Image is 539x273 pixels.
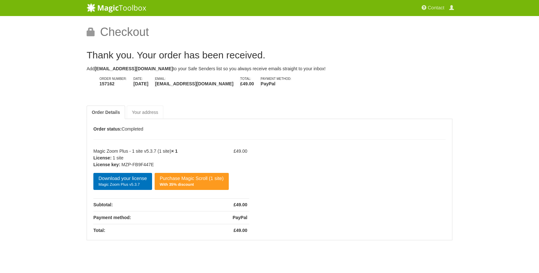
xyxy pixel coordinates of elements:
th: Payment method: [93,211,231,224]
img: MagicToolbox.com - Image tools for your website [87,3,146,13]
span: Magic Zoom Plus v5.3.7 [98,182,147,187]
strong: × 1 [171,149,178,154]
b: Order status: [93,126,122,132]
td: Magic Zoom Plus - 1 site v5.3.7 (1 site) [93,146,231,198]
li: Order number: [99,77,133,87]
strong: PayPal [261,81,292,87]
li: Date: [133,77,155,87]
th: Total: [93,224,231,237]
a: Order Details [87,106,125,119]
a: Download your licenseMagic Zoom Plus v5.3.7 [93,173,152,190]
bdi: 49.00 [240,81,254,86]
p: Completed [93,125,446,133]
span: £ [234,228,236,233]
bdi: 49.00 [234,228,247,233]
strong: License: [93,155,112,161]
li: Total: [240,77,261,87]
a: Your address [127,106,163,119]
p: Thank you. Your order has been received. [87,51,452,59]
p: Add to your Safe Senders list so you always receive emails straight to your inbox! [87,65,452,73]
strong: 157162 [99,81,127,87]
bdi: 49.00 [234,202,247,207]
bdi: 49.00 [234,149,247,154]
a: Purchase Magic Scroll (1 site)With 35% discount [155,173,229,190]
b: With 35% discount [160,182,194,187]
span: Contact [428,5,444,11]
span: £ [234,149,236,154]
strong: [EMAIL_ADDRESS][DOMAIN_NAME] [155,81,233,87]
strong: License key: [93,161,120,168]
td: PayPal [231,211,249,224]
p: 1 site [93,155,229,161]
li: Email: [155,77,240,87]
span: £ [240,81,243,86]
li: Payment method: [261,77,298,87]
b: [EMAIL_ADDRESS][DOMAIN_NAME] [95,66,173,71]
strong: [DATE] [133,81,148,87]
span: £ [234,202,236,207]
h1: Checkout [87,26,452,43]
p: MZP-FB9F447E [93,161,229,168]
th: Subtotal: [93,198,231,211]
